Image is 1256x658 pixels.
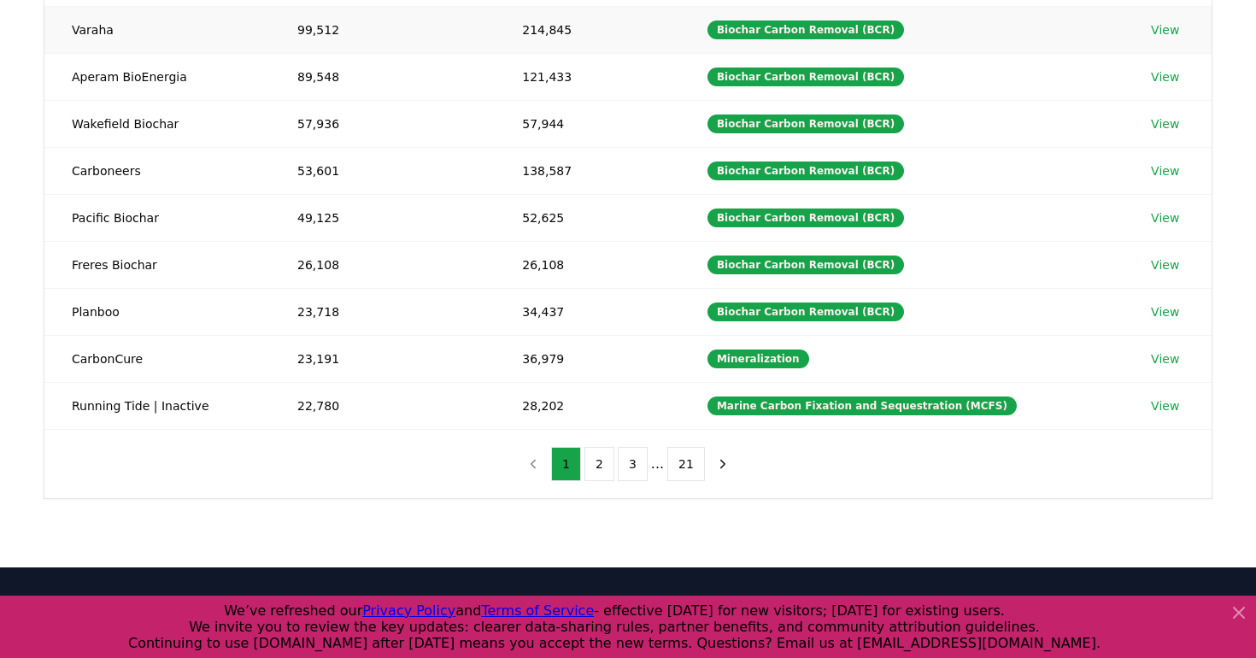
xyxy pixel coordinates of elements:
[707,162,904,180] div: Biochar Carbon Removal (BCR)
[270,335,495,382] td: 23,191
[1151,115,1179,132] a: View
[707,21,904,39] div: Biochar Carbon Removal (BCR)
[495,288,680,335] td: 34,437
[1151,397,1179,414] a: View
[44,100,270,147] td: Wakefield Biochar
[495,382,680,429] td: 28,202
[707,256,904,274] div: Biochar Carbon Removal (BCR)
[1151,256,1179,273] a: View
[495,100,680,147] td: 57,944
[495,53,680,100] td: 121,433
[44,194,270,241] td: Pacific Biochar
[270,288,495,335] td: 23,718
[1151,21,1179,38] a: View
[270,241,495,288] td: 26,108
[270,382,495,429] td: 22,780
[1151,68,1179,85] a: View
[270,53,495,100] td: 89,548
[44,288,270,335] td: Planboo
[270,100,495,147] td: 57,936
[708,447,737,481] button: next page
[44,6,270,53] td: Varaha
[584,447,614,481] button: 2
[44,241,270,288] td: Freres Biochar
[707,68,904,86] div: Biochar Carbon Removal (BCR)
[618,447,648,481] button: 3
[495,241,680,288] td: 26,108
[44,335,270,382] td: CarbonCure
[707,397,1017,415] div: Marine Carbon Fixation and Sequestration (MCFS)
[495,147,680,194] td: 138,587
[707,303,904,321] div: Biochar Carbon Removal (BCR)
[707,209,904,227] div: Biochar Carbon Removal (BCR)
[667,447,705,481] button: 21
[44,53,270,100] td: Aperam BioEnergia
[1151,162,1179,179] a: View
[270,6,495,53] td: 99,512
[1151,303,1179,320] a: View
[495,194,680,241] td: 52,625
[270,147,495,194] td: 53,601
[495,6,680,53] td: 214,845
[44,147,270,194] td: Carboneers
[1151,350,1179,367] a: View
[651,454,664,474] li: ...
[707,350,809,368] div: Mineralization
[270,194,495,241] td: 49,125
[44,382,270,429] td: Running Tide | Inactive
[551,447,581,481] button: 1
[707,115,904,133] div: Biochar Carbon Removal (BCR)
[495,335,680,382] td: 36,979
[1151,209,1179,226] a: View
